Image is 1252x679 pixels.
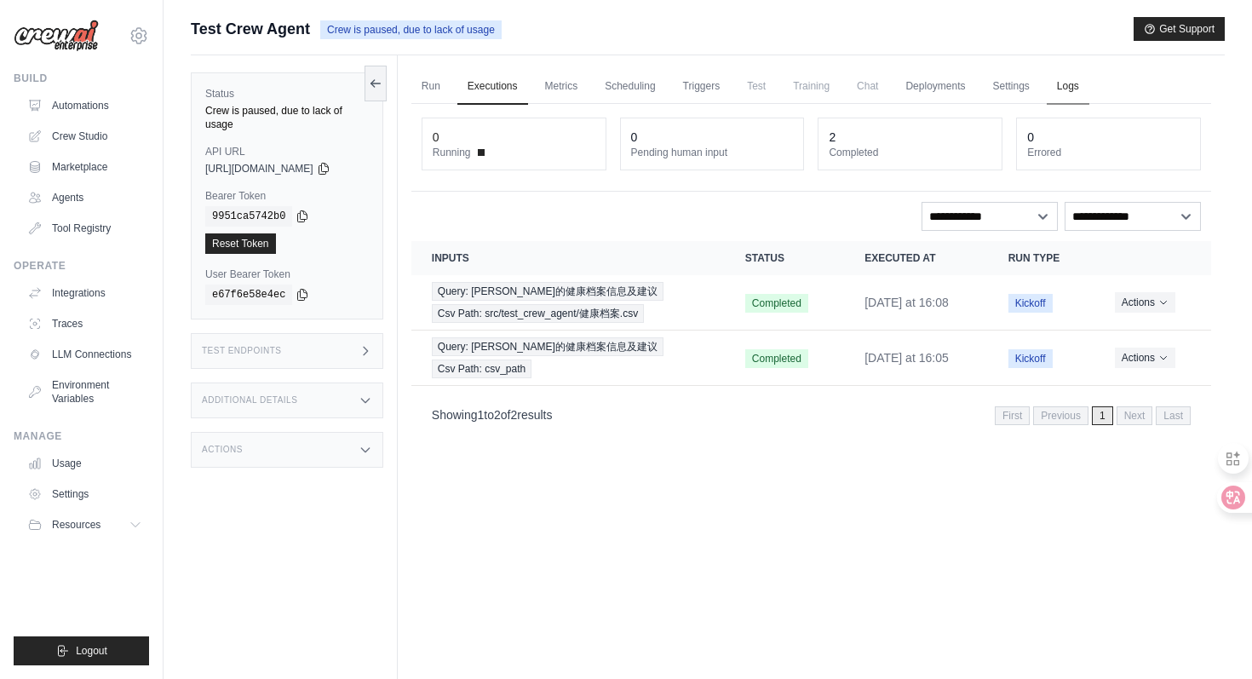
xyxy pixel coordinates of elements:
[205,87,369,101] label: Status
[594,69,665,105] a: Scheduling
[20,123,149,150] a: Crew Studio
[52,518,101,532] span: Resources
[14,72,149,85] div: Build
[673,69,731,105] a: Triggers
[1047,69,1089,105] a: Logs
[631,129,638,146] div: 0
[1167,597,1252,679] iframe: Chat Widget
[1033,406,1088,425] span: Previous
[411,241,725,275] th: Inputs
[191,17,310,41] span: Test Crew Agent
[725,241,844,275] th: Status
[20,511,149,538] button: Resources
[1008,294,1053,313] span: Kickoff
[205,104,369,131] div: Crew is paused, due to lack of usage
[202,395,297,406] h3: Additional Details
[205,145,369,158] label: API URL
[14,20,99,52] img: Logo
[433,146,471,159] span: Running
[432,360,531,378] span: Csv Path: csv_path
[1156,406,1191,425] span: Last
[202,346,282,356] h3: Test Endpoints
[432,282,663,301] span: Query: [PERSON_NAME]的健康档案信息及建议
[829,129,836,146] div: 2
[1027,146,1190,159] dt: Errored
[411,241,1211,436] section: Crew executions table
[14,636,149,665] button: Logout
[20,153,149,181] a: Marketplace
[205,268,369,281] label: User Bearer Token
[20,215,149,242] a: Tool Registry
[847,69,888,103] span: Chat is not available until the deployment is complete
[535,69,589,105] a: Metrics
[1008,349,1053,368] span: Kickoff
[895,69,975,105] a: Deployments
[844,241,988,275] th: Executed at
[433,129,439,146] div: 0
[745,294,808,313] span: Completed
[432,337,704,378] a: View execution details for Query
[631,146,794,159] dt: Pending human input
[864,351,949,365] time: September 15, 2025 at 16:05 CST
[1117,406,1153,425] span: Next
[205,162,313,176] span: [URL][DOMAIN_NAME]
[829,146,991,159] dt: Completed
[432,282,704,323] a: View execution details for Query
[737,69,776,103] span: Test
[864,296,949,309] time: September 15, 2025 at 16:08 CST
[432,304,644,323] span: Csv Path: src/test_crew_agent/健康档案.csv
[20,450,149,477] a: Usage
[995,406,1191,425] nav: Pagination
[411,393,1211,436] nav: Pagination
[20,480,149,508] a: Settings
[205,206,292,227] code: 9951ca5742b0
[14,429,149,443] div: Manage
[1134,17,1225,41] button: Get Support
[20,92,149,119] a: Automations
[411,69,451,105] a: Run
[1115,292,1175,313] button: Actions for execution
[1092,406,1113,425] span: 1
[205,189,369,203] label: Bearer Token
[783,69,840,103] span: Training is not available until the deployment is complete
[478,408,485,422] span: 1
[205,233,276,254] a: Reset Token
[1167,597,1252,679] div: 聊天小组件
[20,184,149,211] a: Agents
[745,349,808,368] span: Completed
[432,406,553,423] p: Showing to of results
[320,20,502,39] span: Crew is paused, due to lack of usage
[1027,129,1034,146] div: 0
[20,371,149,412] a: Environment Variables
[20,310,149,337] a: Traces
[988,241,1094,275] th: Run Type
[205,285,292,305] code: e67f6e58e4ec
[995,406,1030,425] span: First
[457,69,528,105] a: Executions
[432,337,663,356] span: Query: [PERSON_NAME]的健康档案信息及建议
[510,408,517,422] span: 2
[982,69,1039,105] a: Settings
[76,644,107,658] span: Logout
[14,259,149,273] div: Operate
[202,445,243,455] h3: Actions
[1115,348,1175,368] button: Actions for execution
[20,341,149,368] a: LLM Connections
[494,408,501,422] span: 2
[20,279,149,307] a: Integrations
